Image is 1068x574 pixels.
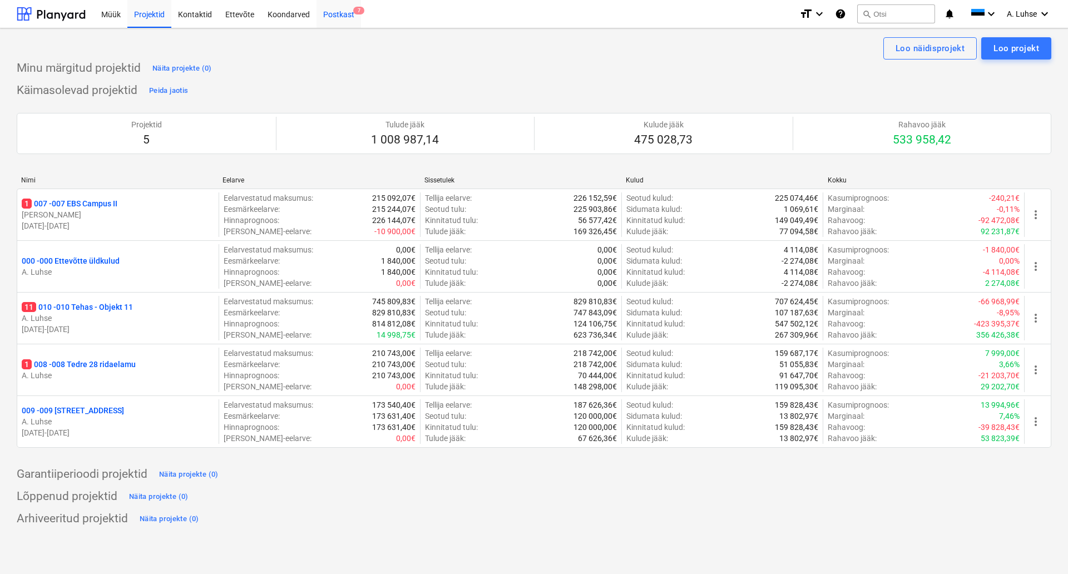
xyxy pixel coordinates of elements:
[893,119,951,130] p: Rahavoo jääk
[978,422,1020,433] p: -39 828,43€
[372,410,416,422] p: 173 631,40€
[999,255,1020,266] p: 0,00%
[372,318,416,329] p: 814 812,08€
[775,296,818,307] p: 707 624,45€
[626,215,685,226] p: Kinnitatud kulud :
[17,83,137,98] p: Käimasolevad projektid
[626,307,682,318] p: Sidumata kulud :
[828,226,877,237] p: Rahavoo jääk :
[999,410,1020,422] p: 7,46%
[597,278,617,289] p: 0,00€
[626,348,673,359] p: Seotud kulud :
[626,226,668,237] p: Kulude jääk :
[425,433,466,444] p: Tulude jääk :
[828,176,1020,184] div: Kokku
[828,307,864,318] p: Marginaal :
[779,359,818,370] p: 51 055,83€
[22,301,214,335] div: 11010 -010 Tehas - Objekt 11A. Luhse[DATE]-[DATE]
[22,255,120,266] p: 000 - 000 Ettevõtte üldkulud
[22,427,214,438] p: [DATE] - [DATE]
[578,215,617,226] p: 56 577,42€
[828,192,889,204] p: Kasumiprognoos :
[634,132,693,148] p: 475 028,73
[224,226,311,237] p: [PERSON_NAME]-eelarve :
[896,41,965,56] div: Loo näidisprojekt
[224,370,279,381] p: Hinnaprognoos :
[224,329,311,340] p: [PERSON_NAME]-eelarve :
[425,278,466,289] p: Tulude jääk :
[224,381,311,392] p: [PERSON_NAME]-eelarve :
[371,132,439,148] p: 1 008 987,14
[828,266,865,278] p: Rahavoog :
[22,220,214,231] p: [DATE] - [DATE]
[224,318,279,329] p: Hinnaprognoos :
[775,399,818,410] p: 159 828,43€
[985,348,1020,359] p: 7 999,00€
[597,266,617,278] p: 0,00€
[983,244,1020,255] p: -1 840,00€
[784,266,818,278] p: 4 114,08€
[573,318,617,329] p: 124 106,75€
[22,198,214,231] div: 1007 -007 EBS Campus II[PERSON_NAME][DATE]-[DATE]
[1029,415,1042,428] span: more_vert
[974,318,1020,329] p: -423 395,37€
[1012,521,1068,574] iframe: Chat Widget
[224,278,311,289] p: [PERSON_NAME]-eelarve :
[578,433,617,444] p: 67 626,36€
[779,410,818,422] p: 13 802,97€
[22,405,214,438] div: 009 -009 [STREET_ADDRESS]A. Luhse[DATE]-[DATE]
[828,422,865,433] p: Rahavoog :
[626,255,682,266] p: Sidumata kulud :
[893,132,951,148] p: 533 958,42
[1029,260,1042,273] span: more_vert
[372,192,416,204] p: 215 092,07€
[425,399,472,410] p: Tellija eelarve :
[152,62,212,75] div: Näita projekte (0)
[573,192,617,204] p: 226 152,59€
[21,176,214,184] div: Nimi
[981,433,1020,444] p: 53 823,39€
[131,119,162,130] p: Projektid
[626,244,673,255] p: Seotud kulud :
[22,416,214,427] p: A. Luhse
[775,381,818,392] p: 119 095,30€
[353,7,364,14] span: 7
[425,226,466,237] p: Tulude jääk :
[978,296,1020,307] p: -66 968,99€
[137,510,202,528] button: Näita projekte (0)
[626,422,685,433] p: Kinnitatud kulud :
[129,491,189,503] div: Näita projekte (0)
[573,348,617,359] p: 218 742,00€
[573,359,617,370] p: 218 742,00€
[372,307,416,318] p: 829 810,83€
[149,85,188,97] div: Peida jaotis
[22,370,214,381] p: A. Luhse
[22,324,214,335] p: [DATE] - [DATE]
[782,278,818,289] p: -2 274,08€
[626,370,685,381] p: Kinnitatud kulud :
[626,204,682,215] p: Sidumata kulud :
[775,307,818,318] p: 107 187,63€
[573,329,617,340] p: 623 736,34€
[981,399,1020,410] p: 13 994,96€
[626,176,818,184] div: Kulud
[425,329,466,340] p: Tulude jääk :
[224,296,313,307] p: Eelarvestatud maksumus :
[626,192,673,204] p: Seotud kulud :
[146,82,191,100] button: Peida jaotis
[372,399,416,410] p: 173 540,40€
[159,468,219,481] div: Näita projekte (0)
[775,215,818,226] p: 149 049,49€
[573,226,617,237] p: 169 326,45€
[396,433,416,444] p: 0,00€
[978,370,1020,381] p: -21 203,70€
[425,296,472,307] p: Tellija eelarve :
[634,119,693,130] p: Kulude jääk
[425,359,466,370] p: Seotud tulu :
[224,399,313,410] p: Eelarvestatud maksumus :
[828,433,877,444] p: Rahavoo jääk :
[828,359,864,370] p: Marginaal :
[626,381,668,392] p: Kulude jääk :
[828,318,865,329] p: Rahavoog :
[573,399,617,410] p: 187 626,36€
